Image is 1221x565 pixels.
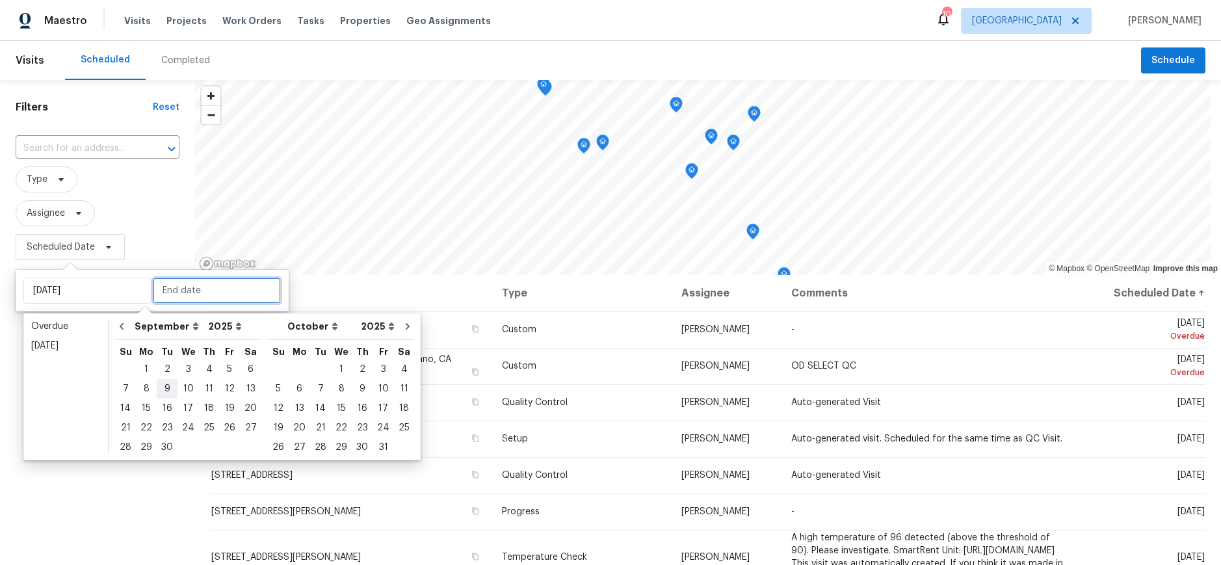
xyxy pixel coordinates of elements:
[334,347,348,356] abbr: Wednesday
[791,471,881,480] span: Auto-generated Visit
[340,14,391,27] span: Properties
[23,278,151,304] input: Start date
[136,438,157,456] div: 29
[177,360,199,379] div: Wed Sep 03 2025
[199,360,219,379] div: Thu Sep 04 2025
[685,163,698,183] div: Map marker
[469,551,481,562] button: Copy Address
[310,438,331,456] div: 28
[225,347,234,356] abbr: Friday
[157,438,177,456] div: 30
[469,432,481,444] button: Copy Address
[211,553,361,562] span: [STREET_ADDRESS][PERSON_NAME]
[139,347,153,356] abbr: Monday
[577,138,590,158] div: Map marker
[394,380,414,398] div: 11
[199,360,219,378] div: 4
[394,360,414,378] div: 4
[705,129,718,149] div: Map marker
[112,313,131,339] button: Go to previous month
[177,380,199,398] div: 10
[1086,264,1149,273] a: OpenStreetMap
[331,419,352,437] div: 22
[502,434,528,443] span: Setup
[199,256,256,271] a: Mapbox homepage
[352,360,373,379] div: Thu Oct 02 2025
[394,418,414,438] div: Sat Oct 25 2025
[211,471,293,480] span: [STREET_ADDRESS]
[373,379,394,399] div: Fri Oct 10 2025
[373,399,394,418] div: Fri Oct 17 2025
[373,438,394,456] div: 31
[791,361,856,371] span: OD SELECT QC
[115,438,136,457] div: Sun Sep 28 2025
[219,419,240,437] div: 26
[537,77,550,98] div: Map marker
[352,438,373,456] div: 30
[310,438,331,457] div: Tue Oct 28 2025
[289,380,310,398] div: 6
[379,347,388,356] abbr: Friday
[289,438,310,457] div: Mon Oct 27 2025
[502,325,536,334] span: Custom
[240,419,261,437] div: 27
[1090,355,1205,379] span: [DATE]
[268,438,289,456] div: 26
[157,419,177,437] div: 23
[331,379,352,399] div: Wed Oct 08 2025
[373,438,394,457] div: Fri Oct 31 2025
[268,399,289,417] div: 12
[202,86,220,105] button: Zoom in
[1141,47,1205,74] button: Schedule
[315,347,326,356] abbr: Tuesday
[373,419,394,437] div: 24
[1177,471,1205,480] span: [DATE]
[394,379,414,399] div: Sat Oct 11 2025
[177,399,199,417] div: 17
[778,267,791,287] div: Map marker
[202,105,220,124] button: Zoom out
[27,317,105,457] ul: Date picker shortcuts
[289,399,310,418] div: Mon Oct 13 2025
[373,360,394,378] div: 3
[240,418,261,438] div: Sat Sep 27 2025
[203,347,215,356] abbr: Thursday
[289,419,310,437] div: 20
[781,275,1079,311] th: Comments
[211,507,361,516] span: [STREET_ADDRESS][PERSON_NAME]
[394,360,414,379] div: Sat Oct 04 2025
[195,80,1211,275] canvas: Map
[272,347,285,356] abbr: Sunday
[240,399,261,417] div: 20
[681,434,750,443] span: [PERSON_NAME]
[27,241,95,254] span: Scheduled Date
[681,507,750,516] span: [PERSON_NAME]
[16,138,143,159] input: Search for an address...
[115,418,136,438] div: Sun Sep 21 2025
[502,471,568,480] span: Quality Control
[596,135,609,155] div: Map marker
[157,360,177,378] div: 2
[163,140,181,158] button: Open
[27,173,47,186] span: Type
[406,14,491,27] span: Geo Assignments
[310,380,331,398] div: 7
[746,224,759,244] div: Map marker
[469,505,481,517] button: Copy Address
[157,399,177,418] div: Tue Sep 16 2025
[1123,14,1201,27] span: [PERSON_NAME]
[331,360,352,378] div: 1
[671,275,781,311] th: Assignee
[219,399,240,417] div: 19
[31,320,100,333] div: Overdue
[120,347,132,356] abbr: Sunday
[240,360,261,378] div: 6
[502,398,568,407] span: Quality Control
[502,361,536,371] span: Custom
[268,438,289,457] div: Sun Oct 26 2025
[331,438,352,456] div: 29
[681,471,750,480] span: [PERSON_NAME]
[153,101,179,114] div: Reset
[136,379,157,399] div: Mon Sep 08 2025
